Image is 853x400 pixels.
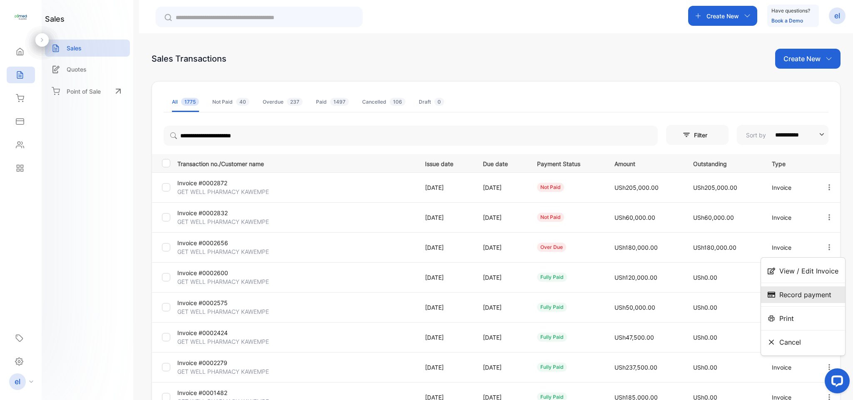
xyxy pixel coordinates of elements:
[614,334,654,341] span: USh47,500.00
[834,10,840,21] p: el
[775,49,841,69] button: Create New
[212,98,249,106] div: Not Paid
[772,158,808,168] p: Type
[483,363,520,372] p: [DATE]
[772,363,808,372] p: Invoice
[172,98,199,106] div: All
[614,184,659,191] span: USh205,000.00
[746,131,766,139] p: Sort by
[362,98,405,106] div: Cancelled
[483,273,520,282] p: [DATE]
[693,274,717,281] span: USh0.00
[693,214,734,221] span: USh60,000.00
[287,98,303,106] span: 237
[15,376,20,387] p: el
[177,247,269,256] p: GET WELL PHARMACY KAWEMPE
[537,243,566,252] div: over due
[390,98,405,106] span: 106
[330,98,349,106] span: 1497
[537,363,567,372] div: fully paid
[483,333,520,342] p: [DATE]
[693,158,754,168] p: Outstanding
[688,6,757,26] button: Create New
[67,44,82,52] p: Sales
[425,183,466,192] p: [DATE]
[419,98,444,106] div: Draft
[772,243,808,252] p: Invoice
[177,298,256,307] p: Invoice #0002575
[614,274,657,281] span: USh120,000.00
[263,98,303,106] div: Overdue
[177,268,256,277] p: Invoice #0002600
[693,334,717,341] span: USh0.00
[177,277,269,286] p: GET WELL PHARMACY KAWEMPE
[177,209,256,217] p: Invoice #0002832
[181,98,199,106] span: 1775
[67,65,87,74] p: Quotes
[537,183,564,192] div: not paid
[425,303,466,312] p: [DATE]
[614,364,657,371] span: USh237,500.00
[772,213,808,222] p: Invoice
[425,273,466,282] p: [DATE]
[177,337,269,346] p: GET WELL PHARMACY KAWEMPE
[614,214,655,221] span: USh60,000.00
[693,304,717,311] span: USh0.00
[614,244,658,251] span: USh180,000.00
[737,125,828,145] button: Sort by
[779,313,794,323] span: Print
[483,213,520,222] p: [DATE]
[177,158,415,168] p: Transaction no./Customer name
[483,183,520,192] p: [DATE]
[771,7,810,15] p: Have questions?
[779,266,838,276] span: View / Edit Invoice
[693,244,736,251] span: USh180,000.00
[45,13,65,25] h1: sales
[177,217,269,226] p: GET WELL PHARMACY KAWEMPE
[177,239,256,247] p: Invoice #0002656
[316,98,349,106] div: Paid
[177,307,269,316] p: GET WELL PHARMACY KAWEMPE
[693,184,737,191] span: USh205,000.00
[483,243,520,252] p: [DATE]
[425,333,466,342] p: [DATE]
[177,388,256,397] p: Invoice #0001482
[177,367,269,376] p: GET WELL PHARMACY KAWEMPE
[177,358,256,367] p: Invoice #0002279
[783,54,821,64] p: Create New
[772,183,808,192] p: Invoice
[779,290,831,300] span: Record payment
[152,52,226,65] div: Sales Transactions
[483,303,520,312] p: [DATE]
[614,158,676,168] p: Amount
[829,6,846,26] button: el
[15,11,27,23] img: logo
[177,328,256,337] p: Invoice #0002424
[45,40,130,57] a: Sales
[537,333,567,342] div: fully paid
[537,273,567,282] div: fully paid
[67,87,101,96] p: Point of Sale
[425,243,466,252] p: [DATE]
[425,363,466,372] p: [DATE]
[425,158,466,168] p: Issue date
[706,12,739,20] p: Create New
[177,179,256,187] p: Invoice #0002872
[614,304,655,311] span: USh50,000.00
[537,213,564,222] div: not paid
[45,61,130,78] a: Quotes
[771,17,803,24] a: Book a Demo
[236,98,249,106] span: 40
[537,158,597,168] p: Payment Status
[177,187,269,196] p: GET WELL PHARMACY KAWEMPE
[434,98,444,106] span: 0
[45,82,130,100] a: Point of Sale
[818,365,853,400] iframe: LiveChat chat widget
[693,364,717,371] span: USh0.00
[537,303,567,312] div: fully paid
[483,158,520,168] p: Due date
[779,337,801,347] span: Cancel
[425,213,466,222] p: [DATE]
